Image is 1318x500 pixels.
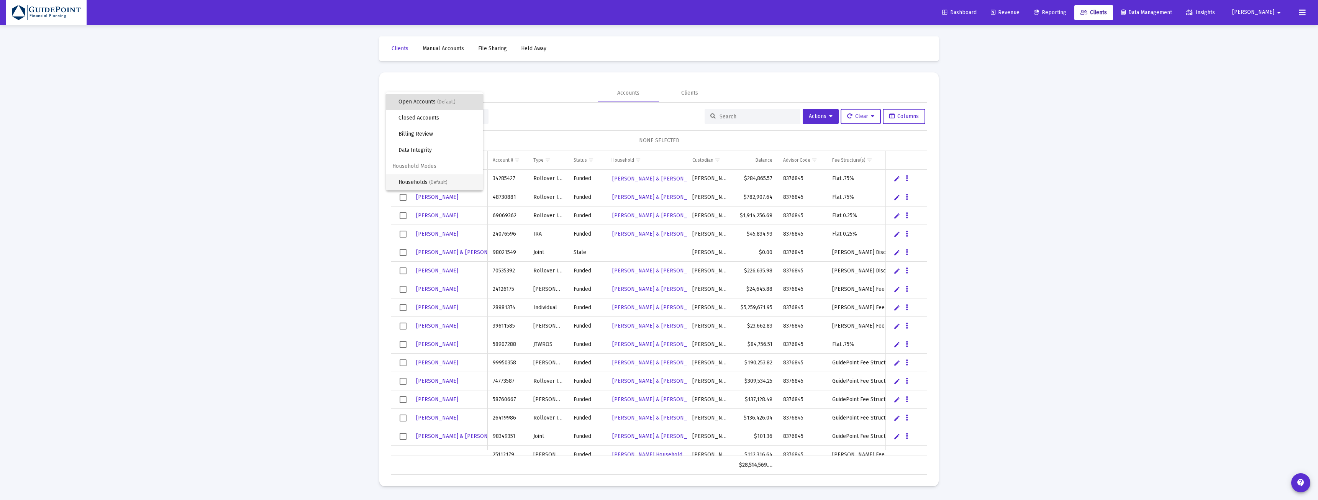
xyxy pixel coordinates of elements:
[398,110,477,126] span: Closed Accounts
[398,142,477,158] span: Data Integrity
[386,158,483,174] span: Household Modes
[398,126,477,142] span: Billing Review
[429,180,448,185] span: (Default)
[437,99,456,105] span: (Default)
[398,174,477,190] span: Households
[398,94,477,110] span: Open Accounts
